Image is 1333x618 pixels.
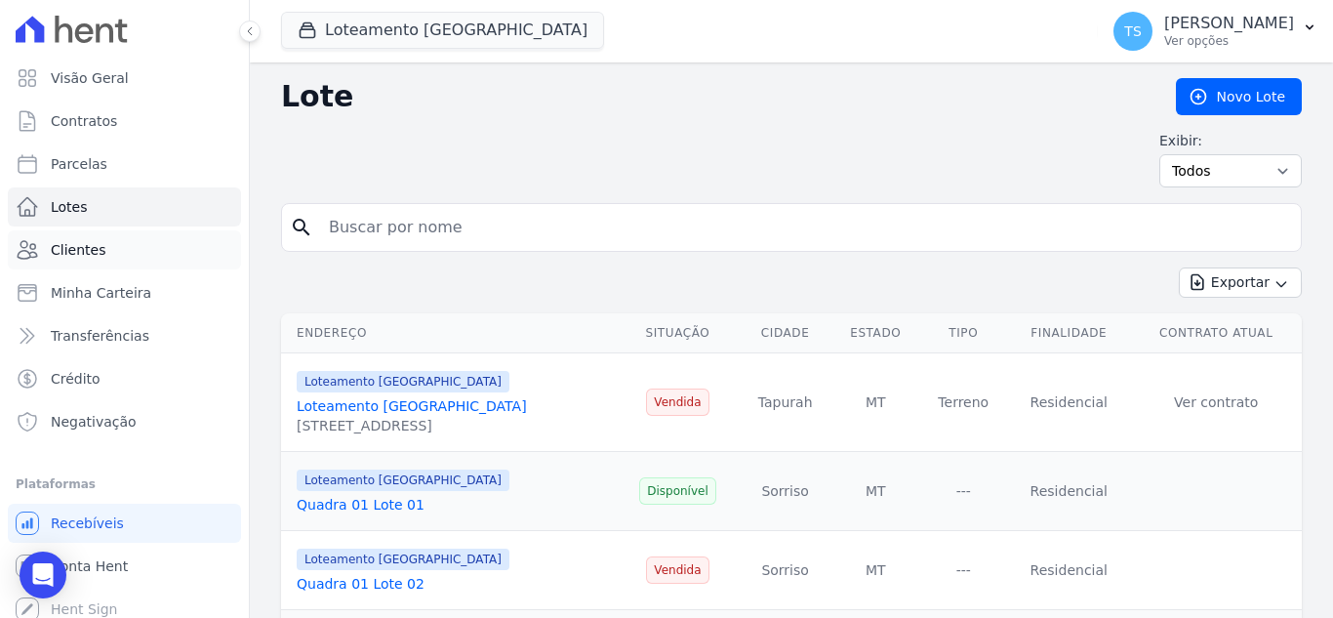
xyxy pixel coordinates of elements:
[8,230,241,269] a: Clientes
[1130,313,1302,353] th: Contrato Atual
[831,452,919,531] td: MT
[8,144,241,184] a: Parcelas
[1007,313,1130,353] th: Finalidade
[51,326,149,346] span: Transferências
[281,313,617,353] th: Endereço
[1159,131,1302,150] label: Exibir:
[8,273,241,312] a: Minha Carteira
[51,283,151,303] span: Minha Carteira
[297,497,424,513] a: Quadra 01 Lote 01
[51,369,101,389] span: Crédito
[8,547,241,586] a: Conta Hent
[739,313,831,353] th: Cidade
[1007,353,1130,452] td: Residencial
[281,12,604,49] button: Loteamento [GEOGRAPHIC_DATA]
[20,552,66,598] div: Open Intercom Messenger
[281,79,1145,114] h2: Lote
[1124,24,1141,38] span: TS
[1179,268,1302,298] button: Exportar
[739,353,831,452] td: Tapurah
[8,359,241,398] a: Crédito
[646,556,708,584] span: Vendida
[290,216,313,239] i: search
[51,556,128,576] span: Conta Hent
[1174,394,1258,410] a: Ver contrato
[51,197,88,217] span: Lotes
[8,102,241,141] a: Contratos
[51,154,107,174] span: Parcelas
[1164,14,1294,33] p: [PERSON_NAME]
[919,353,1007,452] td: Terreno
[646,389,708,416] span: Vendida
[8,187,241,227] a: Lotes
[8,59,241,98] a: Visão Geral
[297,549,509,570] span: Loteamento [GEOGRAPHIC_DATA]
[919,313,1007,353] th: Tipo
[8,504,241,543] a: Recebíveis
[16,473,233,496] div: Plataformas
[831,353,919,452] td: MT
[51,111,117,131] span: Contratos
[739,531,831,610] td: Sorriso
[739,452,831,531] td: Sorriso
[919,452,1007,531] td: ---
[297,416,527,435] div: [STREET_ADDRESS]
[1098,4,1333,59] button: TS [PERSON_NAME] Ver opções
[8,402,241,441] a: Negativação
[51,412,137,432] span: Negativação
[617,313,739,353] th: Situação
[1007,452,1130,531] td: Residencial
[639,477,716,505] span: Disponível
[831,313,919,353] th: Estado
[1164,33,1294,49] p: Ver opções
[297,576,424,592] a: Quadra 01 Lote 02
[919,531,1007,610] td: ---
[8,316,241,355] a: Transferências
[51,514,124,533] span: Recebíveis
[297,371,509,392] span: Loteamento [GEOGRAPHIC_DATA]
[297,470,509,491] span: Loteamento [GEOGRAPHIC_DATA]
[51,240,105,260] span: Clientes
[317,208,1293,247] input: Buscar por nome
[51,68,129,88] span: Visão Geral
[297,398,527,414] a: Loteamento [GEOGRAPHIC_DATA]
[831,531,919,610] td: MT
[1176,78,1302,115] a: Novo Lote
[1007,531,1130,610] td: Residencial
